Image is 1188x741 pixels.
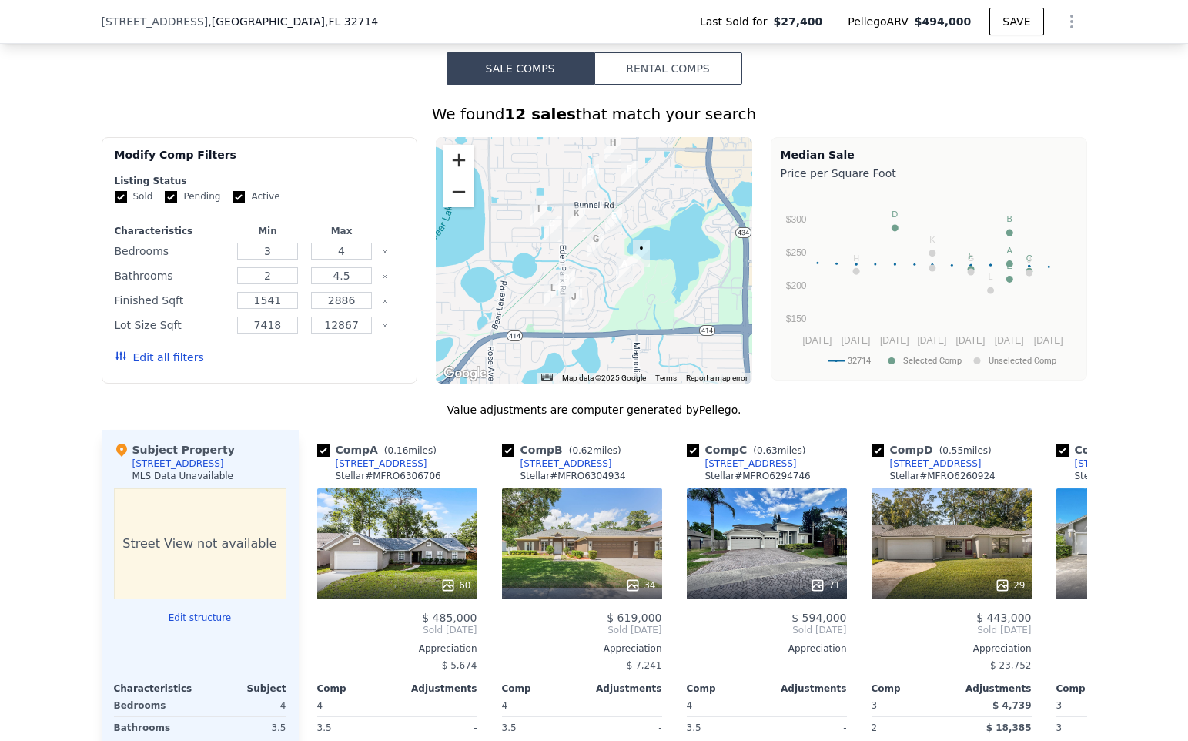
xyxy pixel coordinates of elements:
[933,445,998,456] span: ( miles)
[114,695,197,716] div: Bedrooms
[317,682,397,695] div: Comp
[848,356,871,366] text: 32714
[317,700,323,711] span: 4
[994,335,1023,346] text: [DATE]
[325,15,378,28] span: , FL 32714
[1056,682,1136,695] div: Comp
[114,442,235,458] div: Subject Property
[308,225,376,237] div: Max
[132,470,234,482] div: MLS Data Unavailable
[785,247,806,258] text: $250
[520,470,626,482] div: Stellar # MFRO6304934
[594,52,742,85] button: Rental Comps
[541,374,552,381] button: Keyboard shortcuts
[443,176,474,207] button: Zoom out
[903,356,962,366] text: Selected Comp
[1006,214,1012,223] text: B
[388,445,409,456] span: 0.16
[687,442,812,458] div: Comp C
[582,682,662,695] div: Adjustments
[102,402,1087,417] div: Value adjustments are computer generated by Pellego .
[203,695,286,716] div: 4
[785,280,806,291] text: $200
[841,335,870,346] text: [DATE]
[1056,700,1063,711] span: 3
[572,445,593,456] span: 0.62
[616,256,633,282] div: 717 Pine Terrace Ct
[587,231,604,257] div: 1241 Leatherwood Dr
[502,458,612,470] a: [STREET_ADDRESS]
[987,660,1032,671] span: -$ 23,752
[544,280,561,307] div: 9573 Southern Garden Cir
[336,458,427,470] div: [STREET_ADDRESS]
[317,642,477,655] div: Appreciation
[687,700,693,711] span: 4
[992,700,1031,711] span: $ 4,739
[565,289,582,315] div: 992 Woodrose Ct
[317,458,427,470] a: [STREET_ADDRESS]
[317,624,477,636] span: Sold [DATE]
[102,14,209,29] span: [STREET_ADDRESS]
[988,272,992,281] text: L
[700,14,774,29] span: Last Sold for
[520,458,612,470] div: [STREET_ADDRESS]
[705,470,811,482] div: Stellar # MFRO6294746
[504,105,576,123] strong: 12 sales
[687,717,764,739] div: 3.5
[705,458,797,470] div: [STREET_ADDRESS]
[378,445,443,456] span: ( miles)
[115,190,153,203] label: Sold
[633,240,650,267] div: 1157 Woodland Terrace Trl
[114,488,286,599] div: Street View not available
[872,458,982,470] a: [STREET_ADDRESS]
[1027,255,1032,264] text: J
[1033,335,1063,346] text: [DATE]
[687,458,797,470] a: [STREET_ADDRESS]
[1026,253,1032,263] text: C
[132,458,224,470] div: [STREET_ADDRESS]
[872,682,952,695] div: Comp
[781,147,1077,163] div: Median Sale
[989,356,1056,366] text: Unselected Comp
[114,717,197,739] div: Bathrooms
[942,445,963,456] span: 0.55
[655,374,677,382] a: Terms (opens in new tab)
[233,225,301,237] div: Min
[562,374,646,382] span: Map data ©2025 Google
[440,364,490,384] a: Open this area in Google Maps (opens a new window)
[422,612,477,624] span: $ 485,000
[785,313,806,324] text: $150
[917,335,946,346] text: [DATE]
[967,253,974,263] text: G
[382,273,388,280] button: Clear
[892,210,898,219] text: D
[686,374,748,382] a: Report a map error
[558,270,575,297] div: 890 W Timberland Trl
[770,717,847,739] div: -
[621,161,638,187] div: 452 Opal Ct
[443,145,474,176] button: Zoom in
[502,442,627,458] div: Comp B
[989,8,1043,35] button: SAVE
[872,442,998,458] div: Comp D
[165,191,177,203] input: Pending
[400,695,477,716] div: -
[872,700,878,711] span: 3
[115,265,228,287] div: Bathrooms
[585,717,662,739] div: -
[382,323,388,329] button: Clear
[233,190,279,203] label: Active
[770,695,847,716] div: -
[115,314,228,336] div: Lot Size Sqft
[208,14,378,29] span: , [GEOGRAPHIC_DATA]
[382,249,388,255] button: Clear
[872,642,1032,655] div: Appreciation
[890,458,982,470] div: [STREET_ADDRESS]
[929,235,935,244] text: K
[115,225,228,237] div: Characteristics
[115,175,405,187] div: Listing Status
[438,660,477,671] span: -$ 5,674
[604,135,621,161] div: 1137 Brantley Estates Dr
[785,214,806,225] text: $300
[810,578,840,593] div: 71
